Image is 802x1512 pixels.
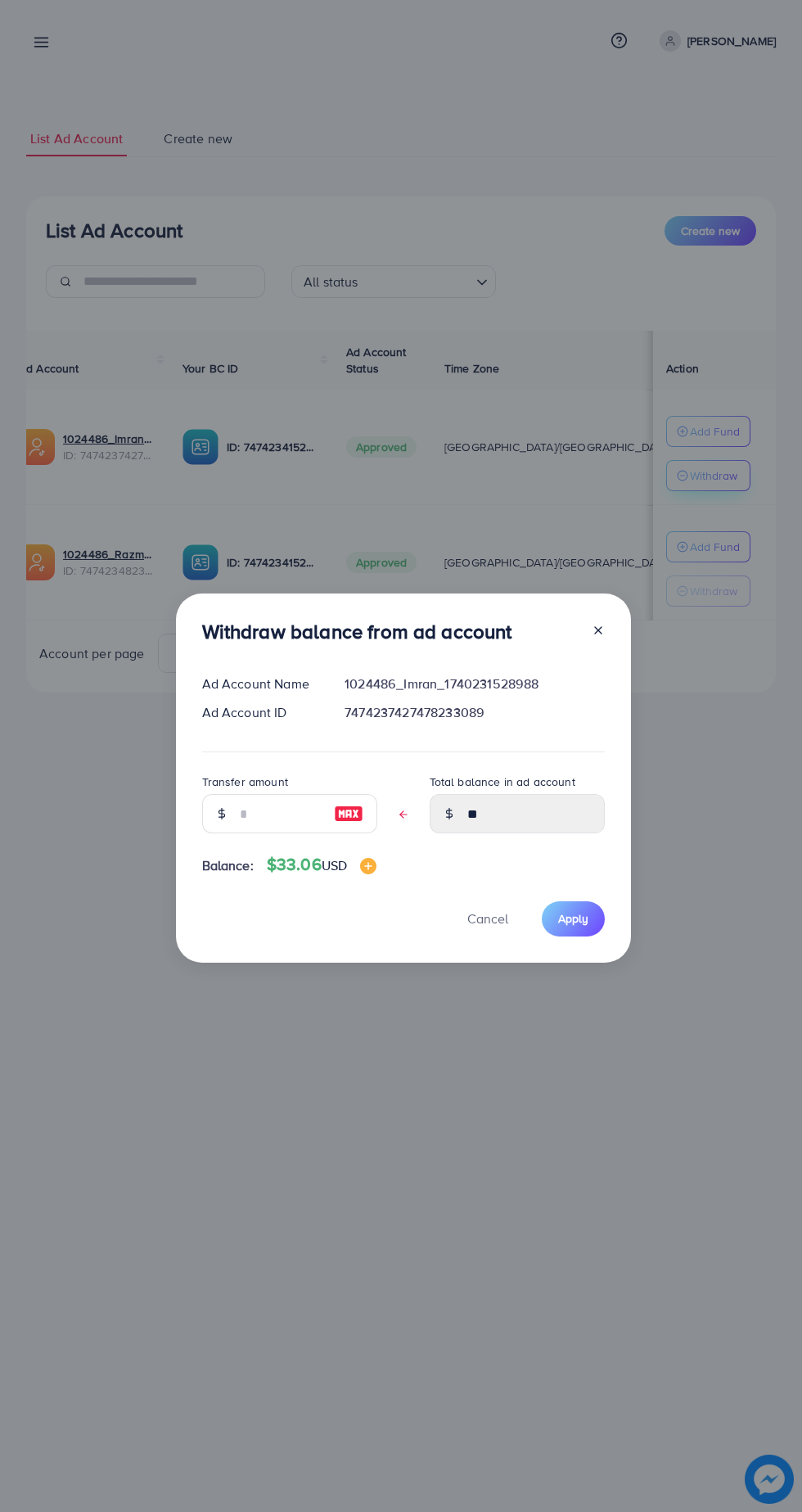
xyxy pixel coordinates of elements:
[202,774,288,790] label: Transfer amount
[189,675,332,693] div: Ad Account Name
[322,856,347,874] span: USD
[202,856,254,875] span: Balance:
[542,901,605,937] button: Apply
[331,675,617,693] div: 1024486_Imran_1740231528988
[334,804,363,824] img: image
[267,855,376,875] h4: $33.06
[202,620,512,643] h3: Withdraw balance from ad account
[360,858,376,874] img: image
[189,703,332,722] div: Ad Account ID
[467,909,508,928] span: Cancel
[558,910,588,927] span: Apply
[447,901,529,937] button: Cancel
[331,703,617,722] div: 7474237427478233089
[430,774,575,790] label: Total balance in ad account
